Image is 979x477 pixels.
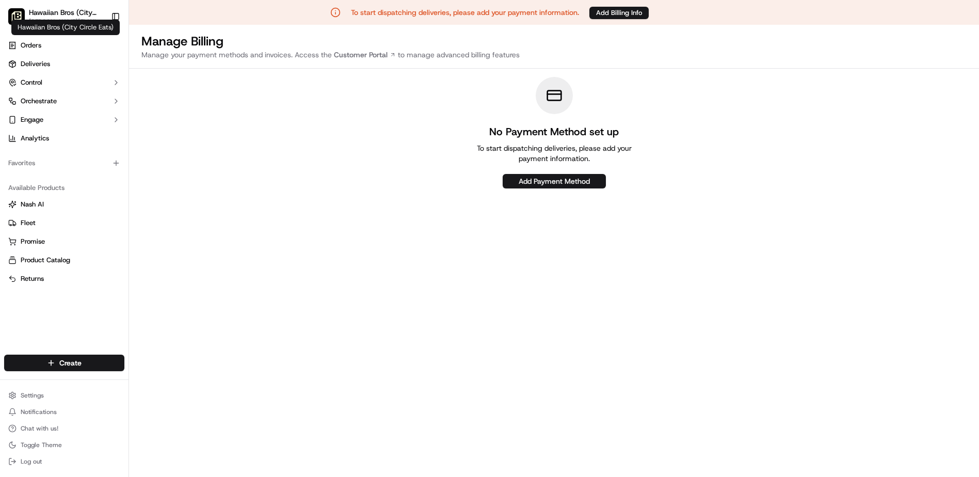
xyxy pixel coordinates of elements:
span: Deliveries [21,59,50,69]
span: Settings [21,391,44,400]
h1: Manage Billing [141,33,967,50]
button: Nash AI [4,196,124,213]
a: Analytics [4,130,124,147]
a: 📗Knowledge Base [6,146,83,164]
button: Create [4,355,124,371]
div: 💻 [87,151,95,159]
h1: No Payment Method set up [472,124,637,139]
span: Toggle Theme [21,441,62,449]
div: Favorites [4,155,124,171]
a: Deliveries [4,56,124,72]
span: API Documentation [98,150,166,160]
button: Add Billing Info [589,7,649,19]
button: Control [4,74,124,91]
a: Powered byPylon [73,174,125,183]
div: 📗 [10,151,19,159]
p: Manage your payment methods and invoices. Access the to manage advanced billing features [141,50,967,60]
a: Orders [4,37,124,54]
p: To start dispatching deliveries, please add your payment information. [351,7,579,18]
button: Notifications [4,405,124,419]
span: Create [59,358,82,368]
span: Notifications [21,408,57,416]
img: 1736555255976-a54dd68f-1ca7-489b-9aae-adbdc363a1c4 [10,99,29,117]
span: Orchestrate [21,97,57,106]
button: Fleet [4,215,124,231]
button: Hawaiian Bros (City Circle Eats) [29,7,103,18]
p: Welcome 👋 [10,41,188,58]
button: Chat with us! [4,421,124,436]
span: Product Catalog [21,256,70,265]
span: Chat with us! [21,424,58,433]
div: Available Products [4,180,124,196]
img: Nash [10,10,31,31]
button: Settings [4,388,124,403]
span: Log out [21,457,42,466]
span: Analytics [21,134,49,143]
button: Start new chat [175,102,188,114]
button: Engage [4,112,124,128]
span: Nash AI [21,200,44,209]
button: Promise [4,233,124,250]
span: Fleet [21,218,36,228]
a: Product Catalog [8,256,120,265]
button: Log out [4,454,124,469]
p: To start dispatching deliveries, please add your payment information. [472,143,637,164]
button: Orchestrate [4,93,124,109]
button: [PERSON_NAME][EMAIL_ADDRESS][DOMAIN_NAME] [29,18,103,26]
a: Promise [8,237,120,246]
a: 💻API Documentation [83,146,170,164]
span: Pylon [103,175,125,183]
span: Orders [21,41,41,50]
a: Add Billing Info [589,6,649,19]
button: Hawaiian Bros (City Circle Eats)Hawaiian Bros (City Circle Eats)[PERSON_NAME][EMAIL_ADDRESS][DOMA... [4,4,107,29]
img: Hawaiian Bros (City Circle Eats) [8,8,25,25]
button: Toggle Theme [4,438,124,452]
button: Returns [4,271,124,287]
a: Returns [8,274,120,283]
div: Start new chat [35,99,169,109]
a: Customer Portal [332,50,398,60]
span: Control [21,78,42,87]
span: Returns [21,274,44,283]
div: Hawaiian Bros (City Circle Eats) [11,20,120,35]
button: Product Catalog [4,252,124,268]
div: We're available if you need us! [35,109,131,117]
a: Nash AI [8,200,120,209]
span: Promise [21,237,45,246]
span: Engage [21,115,43,124]
button: Add Payment Method [503,174,606,188]
input: Got a question? Start typing here... [27,67,186,77]
span: Knowledge Base [21,150,79,160]
a: Fleet [8,218,120,228]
